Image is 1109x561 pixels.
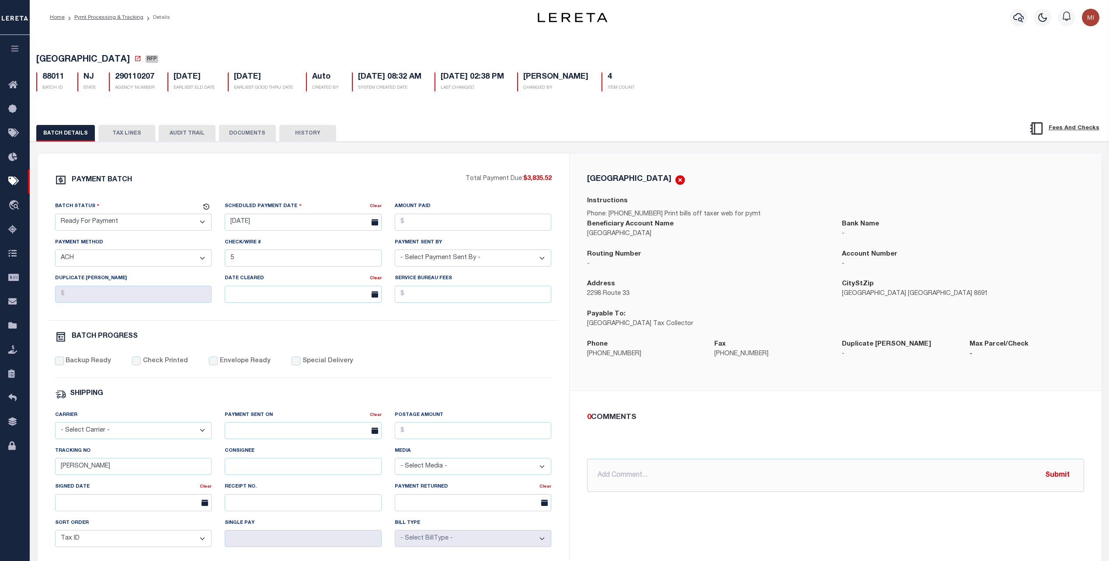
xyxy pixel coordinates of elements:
h5: [DATE] [234,73,293,82]
a: Clear [370,276,382,280]
label: Single Pay [225,519,254,527]
label: Bank Name [842,219,879,229]
p: - [970,350,1084,359]
a: Clear [539,485,551,489]
label: Special Delivery [302,357,353,366]
p: STATE [83,85,96,91]
p: - [842,229,1084,239]
label: Signed Date [55,483,90,491]
li: Details [143,14,170,21]
h5: [DATE] [174,73,215,82]
h6: PAYMENT BATCH [72,177,132,184]
p: LAST CHANGED [441,85,504,91]
button: HISTORY [279,125,336,142]
label: Bill Type [395,519,420,527]
label: Phone [587,339,608,350]
p: Phone: [PHONE_NUMBER] Print bills off taxer web for pymt [587,210,1084,219]
p: Total Payment Due: [466,174,552,184]
input: $ [55,286,212,303]
p: 2298 Route 33 [587,289,829,299]
label: Payment Method [55,239,103,246]
h5: 290110207 [115,73,154,82]
label: Carrier [55,412,77,419]
p: [GEOGRAPHIC_DATA] Tax Collector [587,319,829,329]
label: Scheduled Payment Date [225,202,302,210]
button: Submit [1039,466,1075,484]
p: [GEOGRAPHIC_DATA] [GEOGRAPHIC_DATA] 8691 [842,289,1084,299]
p: - [842,260,1084,269]
label: Envelope Ready [220,357,271,366]
input: Add Comment... [587,459,1084,492]
input: $ [395,214,552,231]
p: CHANGED BY [523,85,588,91]
a: Pymt Processing & Tracking [74,15,143,20]
label: Service Bureau Fees [395,275,452,282]
label: Payable To: [587,309,626,319]
h5: NJ [83,73,96,82]
label: Batch Status [55,202,100,210]
label: Postage Amount [395,412,443,419]
h5: [DATE] 08:32 AM [358,73,421,82]
p: SYSTEM CREATED DATE [358,85,421,91]
h5: 4 [608,73,634,82]
p: [PHONE_NUMBER] [587,350,702,359]
img: logo-dark.svg [538,13,608,22]
p: EARLIEST GOOD THRU DATE [234,85,293,91]
p: - [842,350,956,359]
h5: [GEOGRAPHIC_DATA] [587,175,671,183]
label: Check/Wire # [225,239,261,246]
p: EARLIEST ELD DATE [174,85,215,91]
p: BATCH ID [42,85,64,91]
label: Instructions [587,196,628,206]
label: Tracking No [55,447,90,455]
p: ITEM COUNT [608,85,634,91]
p: CREATED BY [312,85,339,91]
label: Consignee [225,447,254,455]
button: AUDIT TRAIL [159,125,216,142]
p: - [587,260,829,269]
label: Payment Sent By [395,239,442,246]
p: [PHONE_NUMBER] [714,350,829,359]
p: AGENCY NUMBER [115,85,154,91]
button: DOCUMENTS [219,125,276,142]
div: COMMENTS [587,412,1081,423]
label: Fax [714,339,726,350]
i: travel_explore [8,200,22,211]
img: svg+xml;base64,PHN2ZyB4bWxucz0iaHR0cDovL3d3dy53My5vcmcvMjAwMC9zdmciIHBvaW50ZXItZXZlbnRzPSJub25lIi... [1082,9,1099,26]
label: Beneficiary Account Name [587,219,674,229]
label: Max Parcel/Check [970,339,1029,350]
span: [GEOGRAPHIC_DATA] [36,55,130,64]
p: [GEOGRAPHIC_DATA] [587,229,829,239]
label: Receipt No. [225,483,257,491]
a: Clear [370,413,382,417]
span: RFP [146,55,158,63]
label: Check Printed [143,357,188,366]
a: Home [50,15,65,20]
h5: Auto [312,73,339,82]
h5: [DATE] 02:38 PM [441,73,504,82]
label: Backup Ready [66,357,111,366]
h5: 88011 [42,73,64,82]
label: Address [587,279,615,289]
h6: SHIPPING [70,390,103,398]
label: Media [395,447,411,455]
label: Account Number [842,249,897,260]
label: Amount Paid [395,203,431,210]
button: BATCH DETAILS [36,125,95,142]
label: CityStZip [842,279,874,289]
label: Sort Order [55,519,89,527]
label: Payment Sent On [225,412,273,419]
label: Duplicate [PERSON_NAME] [842,339,931,350]
h5: [PERSON_NAME] [523,73,588,82]
button: TAX LINES [98,125,155,142]
a: Clear [370,204,382,208]
h6: BATCH PROGRESS [72,333,138,340]
span: $3,835.52 [523,176,552,182]
span: 0 [587,414,591,421]
label: Routing Number [587,249,641,260]
input: $ [395,422,552,439]
a: Clear [200,485,212,489]
button: Fees And Checks [1026,119,1103,138]
label: Payment Returned [395,483,448,491]
label: Date Cleared [225,275,264,282]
